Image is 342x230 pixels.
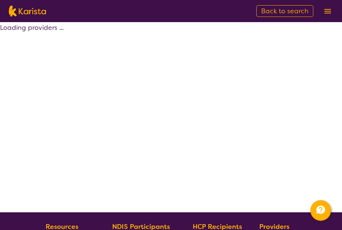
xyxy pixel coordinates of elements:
button: Channel Menu [310,200,331,221]
span: Back to search [261,7,309,15]
a: Back to search [256,5,313,17]
img: Karista logo [9,6,46,17]
img: menu [324,9,331,14]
